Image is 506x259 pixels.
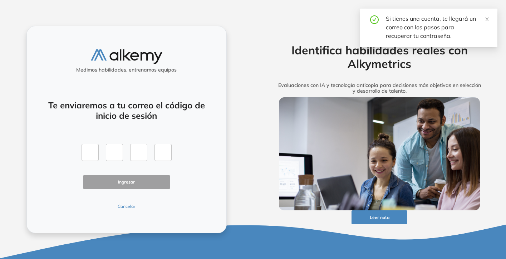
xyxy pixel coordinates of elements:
h5: Medimos habilidades, entrenamos equipos [30,67,223,73]
button: Leer nota [352,210,407,224]
span: check-circle [370,14,379,24]
h4: Te enviaremos a tu correo el código de inicio de sesión [46,100,207,121]
button: Ingresar [83,175,170,189]
div: Widget de chat [377,176,506,259]
div: Si tienes una cuenta, te llegará un correo con los pasos para recuperar tu contraseña. [386,14,489,40]
img: img-more-info [279,97,480,210]
span: close [485,17,490,22]
button: Cancelar [83,203,170,210]
h2: Identifica habilidades reales con Alkymetrics [268,43,491,71]
iframe: Chat Widget [377,176,506,259]
img: logo-alkemy [91,49,162,64]
h5: Evaluaciones con IA y tecnología anticopia para decisiones más objetivas en selección y desarroll... [268,82,491,94]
